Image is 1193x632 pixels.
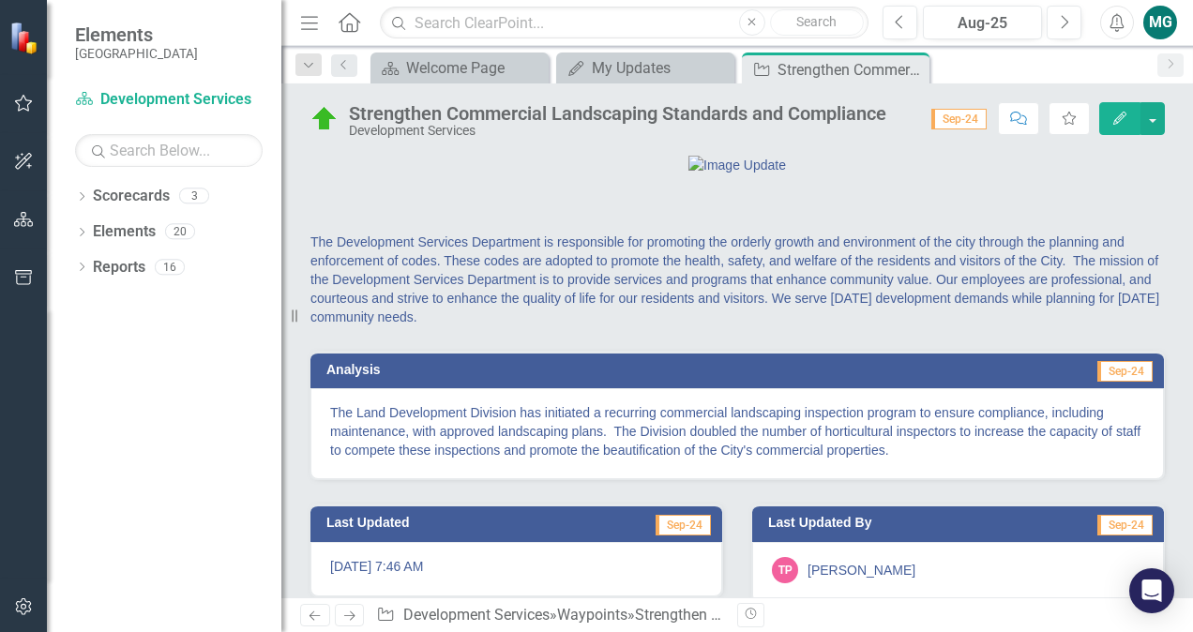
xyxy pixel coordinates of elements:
[375,56,544,80] a: Welcome Page
[9,22,42,54] img: ClearPoint Strategy
[75,46,198,61] small: [GEOGRAPHIC_DATA]
[155,259,185,275] div: 16
[310,542,722,596] div: [DATE] 7:46 AM
[380,7,868,39] input: Search ClearPoint...
[561,56,730,80] a: My Updates
[1143,6,1177,39] button: MG
[778,58,925,82] div: Strengthen Commercial Landscaping Standards and Compliance
[1097,515,1153,535] span: Sep-24
[75,134,263,167] input: Search Below...
[93,221,156,243] a: Elements
[1097,361,1153,382] span: Sep-24
[656,515,711,535] span: Sep-24
[376,605,723,626] div: » »
[330,403,1144,459] p: The Land Development Division has initiated a recurring commercial landscaping inspection program...
[75,89,263,111] a: Development Services
[592,56,730,80] div: My Updates
[310,233,1164,326] p: The Development Services Department is responsible for promoting the orderly growth and environme...
[1129,568,1174,613] div: Open Intercom Messenger
[326,363,729,377] h3: Analysis
[770,9,864,36] button: Search
[796,14,837,29] span: Search
[349,124,886,138] div: Development Services
[808,561,915,579] div: [PERSON_NAME]
[931,109,987,129] span: Sep-24
[635,606,1065,624] div: Strengthen Commercial Landscaping Standards and Compliance
[310,104,340,134] img: On Schedule or Complete
[929,12,1035,35] div: Aug-25
[768,516,1017,530] h3: Last Updated By
[165,224,195,240] div: 20
[93,186,170,207] a: Scorecards
[772,557,798,583] div: TP
[557,606,627,624] a: Waypoints
[179,188,209,204] div: 3
[406,56,544,80] div: Welcome Page
[923,6,1042,39] button: Aug-25
[349,103,886,124] div: Strengthen Commercial Landscaping Standards and Compliance
[93,257,145,278] a: Reports
[75,23,198,46] span: Elements
[326,516,555,530] h3: Last Updated
[403,606,550,624] a: Development Services
[688,156,786,174] img: Image Update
